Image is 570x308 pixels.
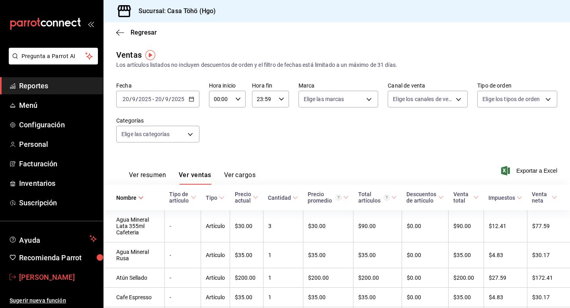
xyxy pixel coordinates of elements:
div: Tipo [206,195,217,201]
div: Nombre [116,195,137,201]
label: Hora fin [252,83,289,88]
span: Tipo [206,195,224,201]
td: $0.00 [402,210,449,242]
span: Elige las categorías [121,130,170,138]
span: / [162,96,164,102]
button: open_drawer_menu [88,21,94,27]
button: Regresar [116,29,157,36]
svg: El total artículos considera cambios de precios en los artículos así como costos adicionales por ... [384,195,390,201]
span: Impuestos [488,195,522,201]
div: Venta neta [532,191,550,204]
span: Cantidad [268,195,298,201]
a: Pregunta a Parrot AI [6,58,98,66]
td: $35.00 [449,242,484,268]
label: Canal de venta [388,83,468,88]
td: Atún Sellado [103,268,164,288]
span: Venta neta [532,191,557,204]
div: Ventas [116,49,142,61]
span: Reportes [19,80,97,91]
td: $35.00 [449,288,484,307]
label: Categorías [116,118,199,123]
input: -- [122,96,129,102]
td: - [164,268,201,288]
div: Precio promedio [308,191,341,204]
td: $200.00 [230,268,263,288]
span: Recomienda Parrot [19,252,97,263]
td: $35.00 [353,288,402,307]
td: $12.41 [484,210,527,242]
div: Cantidad [268,195,291,201]
span: Suscripción [19,197,97,208]
span: Nombre [116,195,144,201]
td: $4.83 [484,288,527,307]
td: $4.83 [484,242,527,268]
td: 3 [263,210,303,242]
span: Elige los canales de venta [393,95,453,103]
span: Elige los tipos de orden [482,95,540,103]
td: $0.00 [402,268,449,288]
span: Precio promedio [308,191,348,204]
input: -- [132,96,136,102]
td: Cafe Espresso [103,288,164,307]
td: - [164,210,201,242]
div: Precio actual [235,191,251,204]
td: Agua Mineral Lata 355ml Cafeteria [103,210,164,242]
td: Artículo [201,242,230,268]
td: $172.41 [527,268,570,288]
td: $77.59 [527,210,570,242]
span: [PERSON_NAME] [19,272,97,283]
img: Tooltip marker [145,50,155,60]
td: - [164,288,201,307]
td: $35.00 [230,288,263,307]
h3: Sucursal: Casa Töhö (Hgo) [132,6,216,16]
span: Ayuda [19,234,86,244]
span: Personal [19,139,97,150]
span: / [169,96,171,102]
label: Fecha [116,83,199,88]
svg: Precio promedio = Total artículos / cantidad [336,195,342,201]
td: $90.00 [353,210,402,242]
span: Exportar a Excel [503,166,557,175]
div: Tipo de artículo [169,191,189,204]
td: $30.00 [303,210,353,242]
span: Descuentos de artículo [406,191,444,204]
td: 1 [263,288,303,307]
span: Sugerir nueva función [10,296,97,305]
div: Venta total [453,191,472,204]
td: $30.17 [527,288,570,307]
input: ---- [171,96,185,102]
td: Artículo [201,210,230,242]
span: Tipo de artículo [169,191,196,204]
span: - [152,96,154,102]
button: Ver cargos [224,171,256,185]
button: Pregunta a Parrot AI [9,48,98,64]
td: $30.00 [230,210,263,242]
input: -- [155,96,162,102]
div: navigation tabs [129,171,256,185]
span: Venta total [453,191,479,204]
td: $35.00 [353,242,402,268]
label: Hora inicio [209,83,246,88]
td: $200.00 [303,268,353,288]
span: Configuración [19,119,97,130]
button: Ver resumen [129,171,166,185]
input: -- [165,96,169,102]
span: / [136,96,138,102]
td: Artículo [201,288,230,307]
td: 1 [263,242,303,268]
span: Regresar [131,29,157,36]
td: $27.59 [484,268,527,288]
td: 1 [263,268,303,288]
td: $90.00 [449,210,484,242]
label: Tipo de orden [477,83,557,88]
td: $0.00 [402,242,449,268]
span: Menú [19,100,97,111]
span: / [129,96,132,102]
td: - [164,242,201,268]
div: Impuestos [488,195,515,201]
button: Ver ventas [179,171,211,185]
span: Precio actual [235,191,258,204]
div: Descuentos de artículo [406,191,437,204]
td: Agua Mineral Rusa [103,242,164,268]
